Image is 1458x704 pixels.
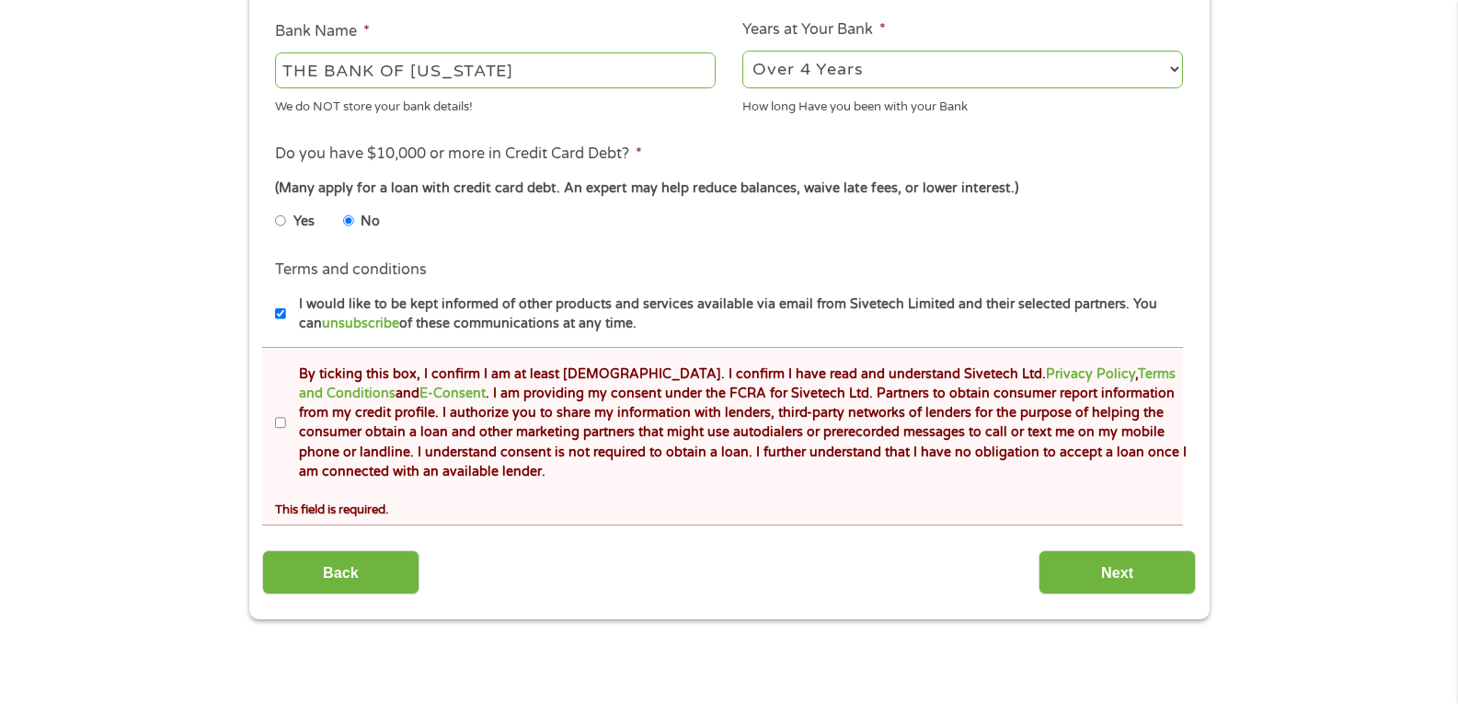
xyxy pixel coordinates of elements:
[275,260,427,280] label: Terms and conditions
[1039,550,1196,595] input: Next
[293,212,315,232] label: Yes
[275,91,716,116] div: We do NOT store your bank details!
[286,364,1188,482] label: By ticking this box, I confirm I am at least [DEMOGRAPHIC_DATA]. I confirm I have read and unders...
[262,550,419,595] input: Back
[286,294,1188,334] label: I would like to be kept informed of other products and services available via email from Sivetech...
[299,366,1176,401] a: Terms and Conditions
[322,316,399,331] a: unsubscribe
[275,144,642,164] label: Do you have $10,000 or more in Credit Card Debt?
[1046,366,1135,382] a: Privacy Policy
[275,494,1182,519] div: This field is required.
[419,386,486,401] a: E-Consent
[742,20,886,40] label: Years at Your Bank
[361,212,380,232] label: No
[275,22,370,41] label: Bank Name
[275,179,1182,199] div: (Many apply for a loan with credit card debt. An expert may help reduce balances, waive late fees...
[742,91,1183,116] div: How long Have you been with your Bank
